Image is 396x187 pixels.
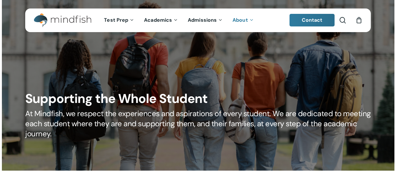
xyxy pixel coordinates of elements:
[25,91,371,106] h1: Supporting the Whole Student
[290,14,335,26] a: Contact
[183,18,228,23] a: Admissions
[188,17,217,23] span: Admissions
[25,8,371,32] header: Main Menu
[355,17,362,24] a: Cart
[25,109,371,139] h5: At Mindfish, we respect the experiences and aspirations of every student. We are dedicated to mee...
[139,18,183,23] a: Academics
[99,8,259,32] nav: Main Menu
[99,18,139,23] a: Test Prep
[104,17,128,23] span: Test Prep
[228,18,259,23] a: About
[144,17,172,23] span: Academics
[232,17,248,23] span: About
[302,17,323,23] span: Contact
